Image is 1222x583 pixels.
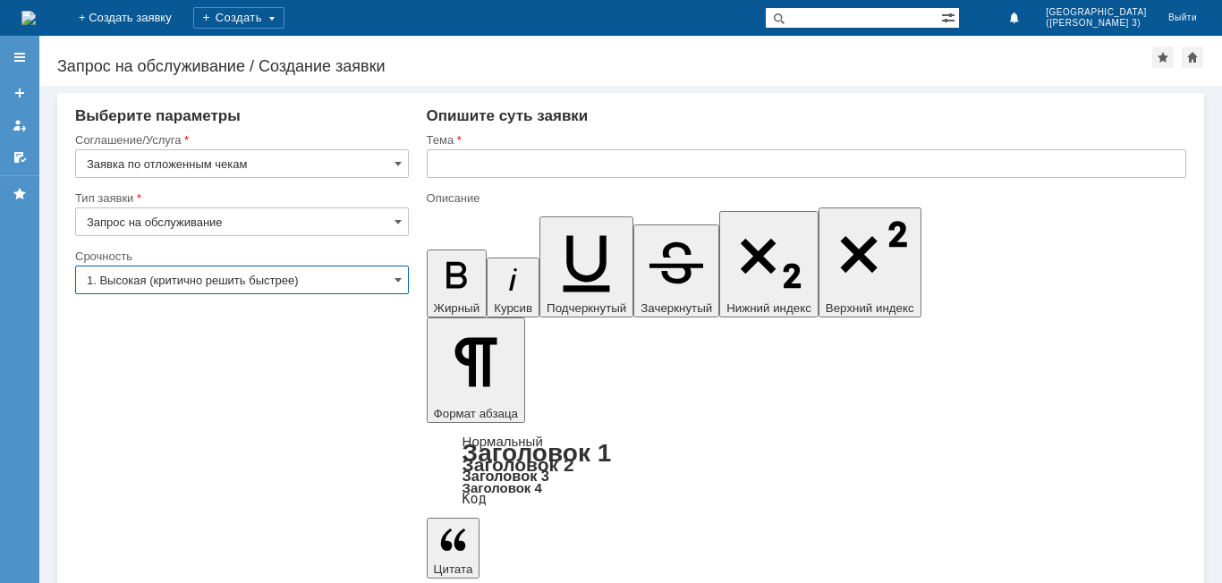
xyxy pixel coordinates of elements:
[633,224,719,317] button: Зачеркнутый
[1152,46,1174,68] div: Добавить в избранное
[487,258,539,317] button: Курсив
[75,134,405,146] div: Соглашение/Услуга
[494,301,532,315] span: Курсив
[75,107,241,124] span: Выберите параметры
[5,143,34,172] a: Мои согласования
[427,107,589,124] span: Опишите суть заявки
[462,468,549,484] a: Заголовок 3
[819,207,921,317] button: Верхний индекс
[427,435,1186,505] div: Формат абзаца
[5,111,34,139] a: Мои заявки
[21,11,36,25] a: Перейти на домашнюю страницу
[193,7,284,29] div: Создать
[434,301,480,315] span: Жирный
[1046,18,1147,29] span: ([PERSON_NAME] 3)
[462,454,574,475] a: Заголовок 2
[462,434,543,449] a: Нормальный
[21,11,36,25] img: logo
[719,211,819,317] button: Нижний индекс
[941,8,959,25] span: Расширенный поиск
[427,249,488,317] button: Жирный
[1182,46,1203,68] div: Сделать домашней страницей
[75,192,405,204] div: Тип заявки
[427,134,1183,146] div: Тема
[462,480,542,495] a: Заголовок 4
[5,79,34,107] a: Создать заявку
[726,301,811,315] span: Нижний индекс
[75,250,405,262] div: Срочность
[1046,7,1147,18] span: [GEOGRAPHIC_DATA]
[547,301,626,315] span: Подчеркнутый
[462,439,612,467] a: Заголовок 1
[434,562,473,576] span: Цитата
[462,491,487,507] a: Код
[539,216,633,317] button: Подчеркнутый
[434,407,518,420] span: Формат абзаца
[57,57,1152,75] div: Запрос на обслуживание / Создание заявки
[641,301,712,315] span: Зачеркнутый
[826,301,914,315] span: Верхний индекс
[427,518,480,579] button: Цитата
[427,317,525,423] button: Формат абзаца
[427,192,1183,204] div: Описание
